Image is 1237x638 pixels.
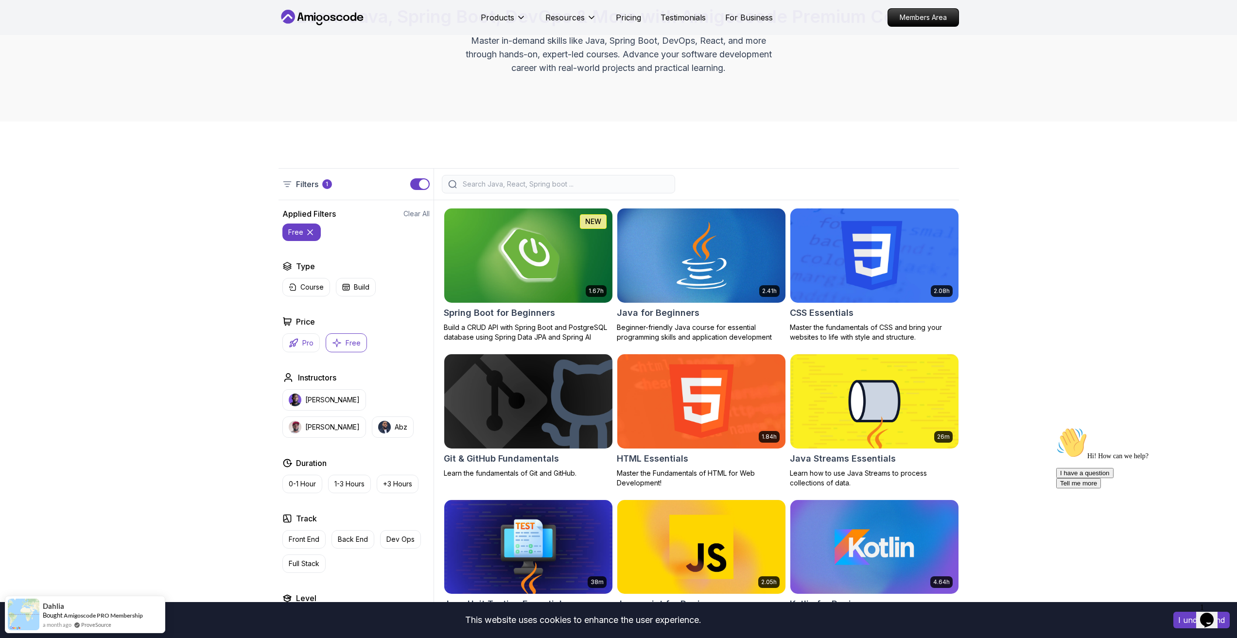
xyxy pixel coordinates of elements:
button: 1-3 Hours [328,475,371,493]
p: Free [346,338,361,348]
a: Java for Beginners card2.41hJava for BeginnersBeginner-friendly Java course for essential program... [617,208,786,342]
button: free [282,224,321,241]
a: Git & GitHub Fundamentals cardGit & GitHub FundamentalsLearn the fundamentals of Git and GitHub. [444,354,613,478]
img: instructor img [378,421,391,433]
div: This website uses cookies to enhance the user experience. [7,609,1159,631]
img: Javascript for Beginners card [617,500,785,594]
span: a month ago [43,621,71,629]
a: Amigoscode PRO Membership [64,612,143,619]
h2: Applied Filters [282,208,336,220]
img: instructor img [289,421,301,433]
img: provesource social proof notification image [8,599,39,630]
p: Beginner-friendly Java course for essential programming skills and application development [617,323,786,342]
p: 38m [591,578,604,586]
p: 1.84h [762,433,777,441]
p: 26m [937,433,950,441]
a: Java Unit Testing Essentials card38mJava Unit Testing EssentialsLearn the basics of unit testing ... [444,500,613,634]
p: Front End [289,535,319,544]
h2: Git & GitHub Fundamentals [444,452,559,466]
button: Free [326,333,367,352]
img: Spring Boot for Beginners card [444,208,612,303]
p: Abz [395,422,407,432]
img: instructor img [289,394,301,406]
a: CSS Essentials card2.08hCSS EssentialsMaster the fundamentals of CSS and bring your websites to l... [790,208,959,342]
p: Products [481,12,514,23]
button: instructor img[PERSON_NAME] [282,389,366,411]
a: Pricing [616,12,641,23]
p: [PERSON_NAME] [305,395,360,405]
button: Pro [282,333,320,352]
a: Members Area [888,8,959,27]
p: 0-1 Hour [289,479,316,489]
button: Tell me more [4,55,49,65]
p: Master the Fundamentals of HTML for Web Development! [617,468,786,488]
h2: Type [296,260,315,272]
h2: Kotlin for Beginners [790,597,875,611]
button: instructor imgAbz [372,416,414,438]
img: Kotlin for Beginners card [790,500,958,594]
a: Java Streams Essentials card26mJava Streams EssentialsLearn how to use Java Streams to process co... [790,354,959,488]
span: Hi! How can we help? [4,29,96,36]
p: Full Stack [289,559,319,569]
p: Course [300,282,324,292]
img: HTML Essentials card [617,354,785,448]
p: +3 Hours [383,479,412,489]
button: Full Stack [282,554,326,573]
h2: Price [296,316,315,328]
a: Spring Boot for Beginners card1.67hNEWSpring Boot for BeginnersBuild a CRUD API with Spring Boot ... [444,208,613,342]
button: Front End [282,530,326,549]
img: Java for Beginners card [617,208,785,303]
h2: Instructors [298,372,336,383]
span: Dahlia [43,602,64,610]
img: Java Unit Testing Essentials card [444,500,612,594]
img: Java Streams Essentials card [790,354,958,448]
p: Back End [338,535,368,544]
button: I have a question [4,45,61,55]
iframe: chat widget [1196,599,1227,628]
h2: Javascript for Beginners [617,597,724,611]
p: Testimonials [661,12,706,23]
button: Accept cookies [1173,612,1230,628]
p: Master the fundamentals of CSS and bring your websites to life with style and structure. [790,323,959,342]
p: free [288,227,303,237]
p: 1-3 Hours [334,479,365,489]
p: 1 [326,180,328,188]
button: Resources [545,12,596,31]
button: Products [481,12,526,31]
button: 0-1 Hour [282,475,322,493]
h2: Track [296,513,317,524]
p: Build a CRUD API with Spring Boot and PostgreSQL database using Spring Data JPA and Spring AI [444,323,613,342]
span: Bought [43,611,63,619]
a: For Business [725,12,773,23]
a: Kotlin for Beginners card4.64hKotlin for BeginnersKotlin fundamentals for mobile, game, and web d... [790,500,959,634]
p: Resources [545,12,585,23]
p: Learn how to use Java Streams to process collections of data. [790,468,959,488]
img: :wave: [4,4,35,35]
h2: CSS Essentials [790,306,854,320]
iframe: chat widget [1052,423,1227,594]
button: Dev Ops [380,530,421,549]
p: Filters [296,178,318,190]
button: Build [336,278,376,296]
button: +3 Hours [377,475,418,493]
h2: Java Unit Testing Essentials [444,597,567,611]
p: Learn the fundamentals of Git and GitHub. [444,468,613,478]
p: NEW [585,217,601,226]
button: Back End [331,530,374,549]
input: Search Java, React, Spring boot ... [461,179,669,189]
button: instructor img[PERSON_NAME] [282,416,366,438]
p: 1.67h [589,287,604,295]
img: Git & GitHub Fundamentals card [444,354,612,448]
img: CSS Essentials card [790,208,958,303]
a: HTML Essentials card1.84hHTML EssentialsMaster the Fundamentals of HTML for Web Development! [617,354,786,488]
h2: Java Streams Essentials [790,452,896,466]
h2: Java for Beginners [617,306,699,320]
h2: Duration [296,457,327,469]
p: Dev Ops [386,535,415,544]
p: [PERSON_NAME] [305,422,360,432]
p: 2.05h [761,578,777,586]
button: Clear All [403,209,430,219]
